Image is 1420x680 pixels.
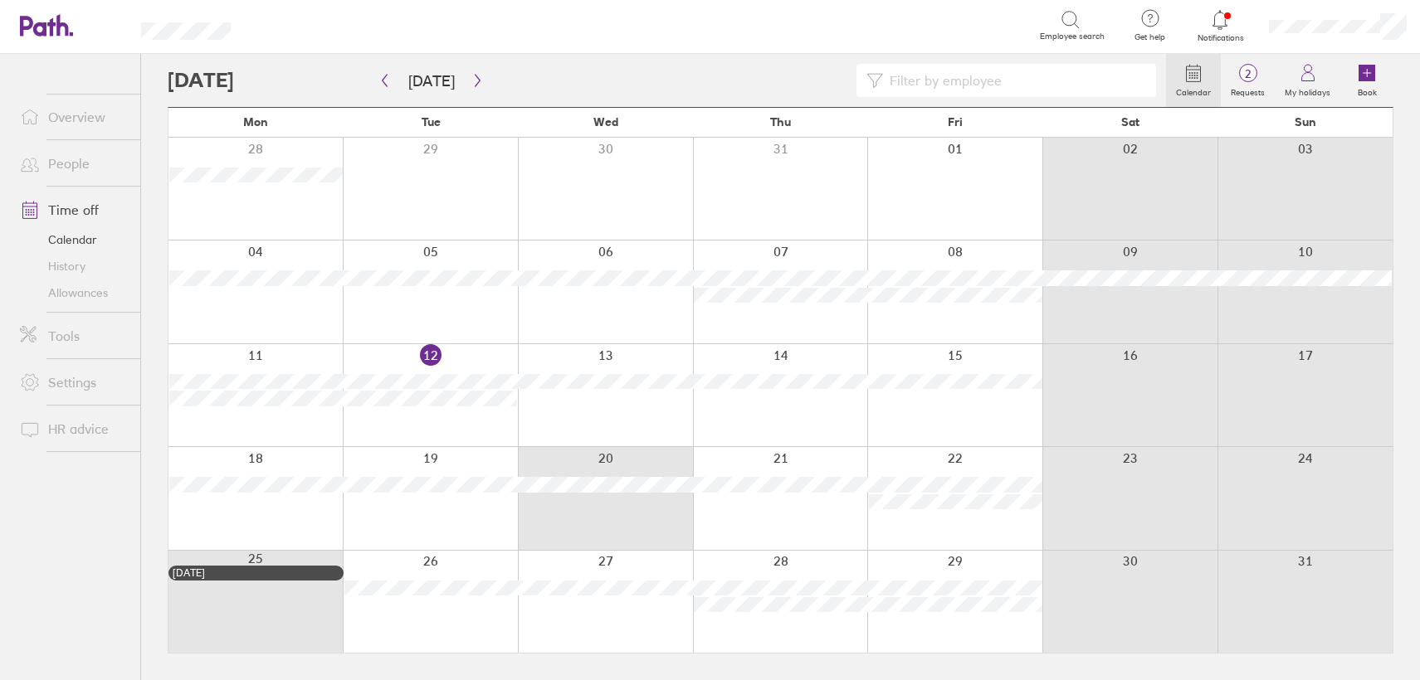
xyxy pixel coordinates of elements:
a: My holidays [1275,54,1340,107]
div: [DATE] [173,567,339,579]
div: Search [276,17,318,32]
span: Employee search [1040,32,1105,41]
button: [DATE] [395,67,468,95]
a: HR advice [7,412,140,445]
label: Requests [1221,83,1275,98]
label: My holidays [1275,83,1340,98]
a: Calendar [7,226,140,253]
input: Filter by employee [883,65,1146,96]
span: Wed [593,115,618,129]
span: Fri [948,115,963,129]
span: Notifications [1193,33,1247,43]
span: Tue [422,115,441,129]
a: Overview [7,100,140,134]
a: People [7,147,140,180]
span: Sun [1295,115,1316,129]
span: Get help [1123,32,1177,42]
label: Book [1348,83,1387,98]
a: Calendar [1166,54,1221,107]
span: Sat [1121,115,1139,129]
a: 2Requests [1221,54,1275,107]
label: Calendar [1166,83,1221,98]
a: History [7,253,140,279]
a: Time off [7,193,140,226]
span: 2 [1221,67,1275,80]
span: Thu [770,115,791,129]
span: Mon [243,115,268,129]
a: Settings [7,366,140,399]
a: Tools [7,319,140,352]
a: Notifications [1193,8,1247,43]
a: Allowances [7,279,140,306]
a: Book [1340,54,1393,107]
